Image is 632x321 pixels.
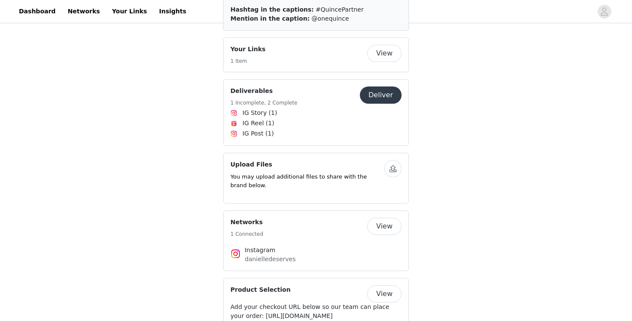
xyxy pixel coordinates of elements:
[242,119,274,128] span: IG Reel (1)
[360,86,402,104] button: Deliver
[230,110,237,117] img: Instagram Icon
[230,86,298,96] h4: Deliverables
[230,45,266,54] h4: Your Links
[312,15,349,22] span: @onequince
[223,79,409,146] div: Deliverables
[367,218,402,235] button: View
[154,2,191,21] a: Insights
[316,6,364,13] span: #QuincePartner
[230,130,237,137] img: Instagram Icon
[230,303,389,319] span: Add your checkout URL below so our team can place your order: [URL][DOMAIN_NAME]
[230,285,291,294] h4: Product Selection
[230,230,263,238] h5: 1 Connected
[14,2,61,21] a: Dashboard
[230,173,384,189] p: You may upload additional files to share with the brand below.
[230,160,384,169] h4: Upload Files
[107,2,152,21] a: Your Links
[230,249,241,259] img: Instagram Icon
[230,57,266,65] h5: 1 Item
[223,210,409,271] div: Networks
[245,255,387,264] p: danielledeserves
[242,108,277,117] span: IG Story (1)
[367,285,402,302] button: View
[230,218,263,227] h4: Networks
[230,6,314,13] span: Hashtag in the captions:
[367,45,402,62] button: View
[242,129,274,138] span: IG Post (1)
[230,99,298,107] h5: 1 Incomplete, 2 Complete
[62,2,105,21] a: Networks
[230,15,310,22] span: Mention in the caption:
[600,5,608,19] div: avatar
[230,120,237,127] img: Instagram Reels Icon
[245,246,387,255] h4: Instagram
